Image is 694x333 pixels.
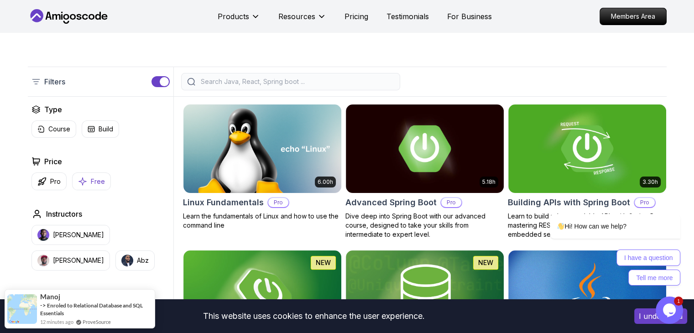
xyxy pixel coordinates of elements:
img: instructor img [121,255,133,266]
p: Course [48,125,70,134]
h2: Linux Fundamentals [183,196,264,209]
span: -> [40,302,46,309]
img: Advanced Spring Boot card [346,104,504,193]
a: Pricing [344,11,368,22]
p: Members Area [600,8,666,25]
img: Building APIs with Spring Boot card [508,104,666,193]
p: [PERSON_NAME] [53,230,104,239]
button: Course [31,120,76,138]
button: Free [72,172,111,190]
img: instructor img [37,255,49,266]
button: Pro [31,172,67,190]
p: Filters [44,76,65,87]
h2: Price [44,156,62,167]
a: ProveSource [83,318,111,326]
p: Free [91,177,105,186]
p: 6.00h [318,178,333,186]
iframe: chat widget [521,132,685,292]
p: 5.18h [482,178,496,186]
img: Linux Fundamentals card [183,104,341,193]
h2: Advanced Spring Boot [345,196,437,209]
p: Dive deep into Spring Boot with our advanced course, designed to take your skills from intermedia... [345,212,504,239]
p: Learn the fundamentals of Linux and how to use the command line [183,212,342,230]
img: instructor img [37,229,49,241]
h2: Type [44,104,62,115]
a: Testimonials [386,11,429,22]
button: Products [218,11,260,29]
h2: Instructors [46,208,82,219]
button: instructor imgAbz [115,250,155,271]
p: Resources [278,11,315,22]
div: This website uses cookies to enhance the user experience. [7,306,621,326]
button: instructor img[PERSON_NAME] [31,250,110,271]
a: Linux Fundamentals card6.00hLinux FundamentalsProLearn the fundamentals of Linux and how to use t... [183,104,342,230]
img: provesource social proof notification image [7,294,37,324]
p: Learn to build robust, scalable APIs with Spring Boot, mastering REST principles, JSON handling, ... [508,212,667,239]
p: Pro [268,198,288,207]
p: Pro [50,177,61,186]
p: Products [218,11,249,22]
button: Resources [278,11,326,29]
span: 12 minutes ago [40,318,73,326]
button: Accept cookies [634,308,687,324]
iframe: chat widget [656,297,685,324]
h2: Building APIs with Spring Boot [508,196,630,209]
input: Search Java, React, Spring boot ... [199,77,394,86]
a: Enroled to Relational Database and SQL Essentials [40,302,143,317]
button: instructor img[PERSON_NAME] [31,225,110,245]
p: Build [99,125,113,134]
p: NEW [316,258,331,267]
h2: Duration [44,289,73,300]
a: For Business [447,11,492,22]
a: Building APIs with Spring Boot card3.30hBuilding APIs with Spring BootProLearn to build robust, s... [508,104,667,239]
p: Abz [137,256,149,265]
a: Advanced Spring Boot card5.18hAdvanced Spring BootProDive deep into Spring Boot with our advanced... [345,104,504,239]
p: Pro [441,198,461,207]
p: NEW [478,258,493,267]
span: Manoj [40,293,60,301]
p: [PERSON_NAME] [53,256,104,265]
button: Build [82,120,119,138]
a: Members Area [600,8,667,25]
